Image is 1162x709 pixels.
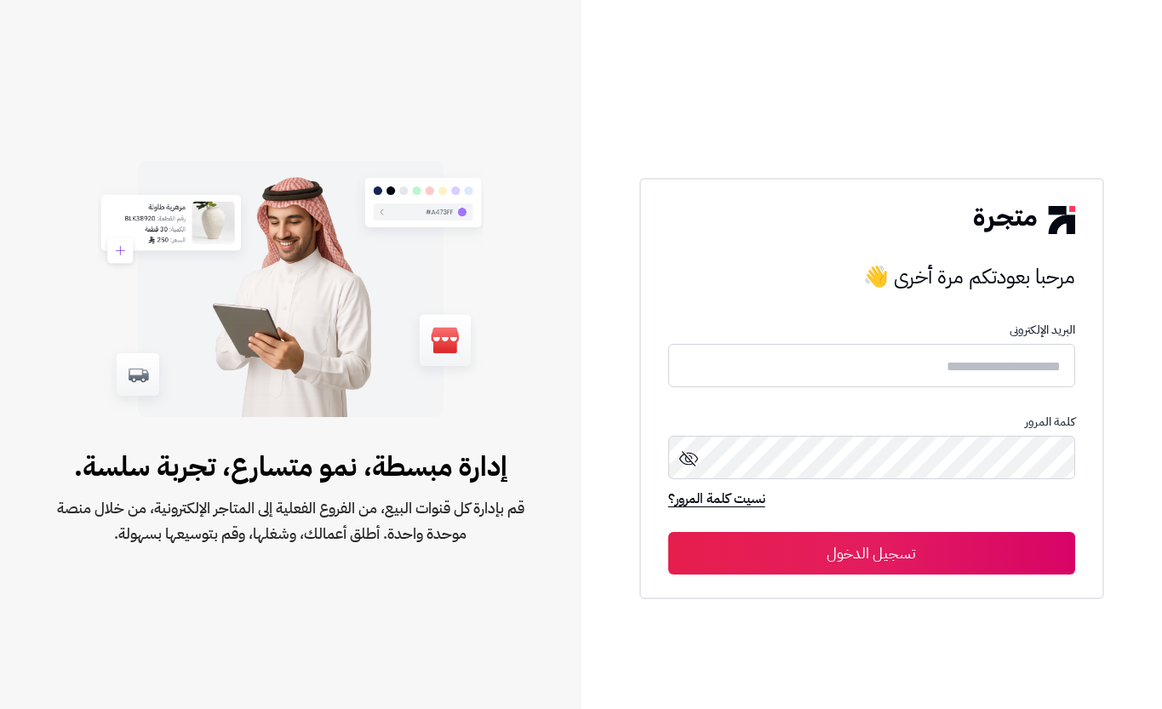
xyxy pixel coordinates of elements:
[54,446,527,487] span: إدارة مبسطة، نمو متسارع، تجربة سلسة.
[668,323,1075,337] p: البريد الإلكترونى
[54,495,527,546] span: قم بإدارة كل قنوات البيع، من الفروع الفعلية إلى المتاجر الإلكترونية، من خلال منصة موحدة واحدة. أط...
[668,532,1075,575] button: تسجيل الدخول
[668,415,1075,429] p: كلمة المرور
[668,489,765,512] a: نسيت كلمة المرور؟
[668,260,1075,294] h3: مرحبا بعودتكم مرة أخرى 👋
[974,206,1074,233] img: logo-2.png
